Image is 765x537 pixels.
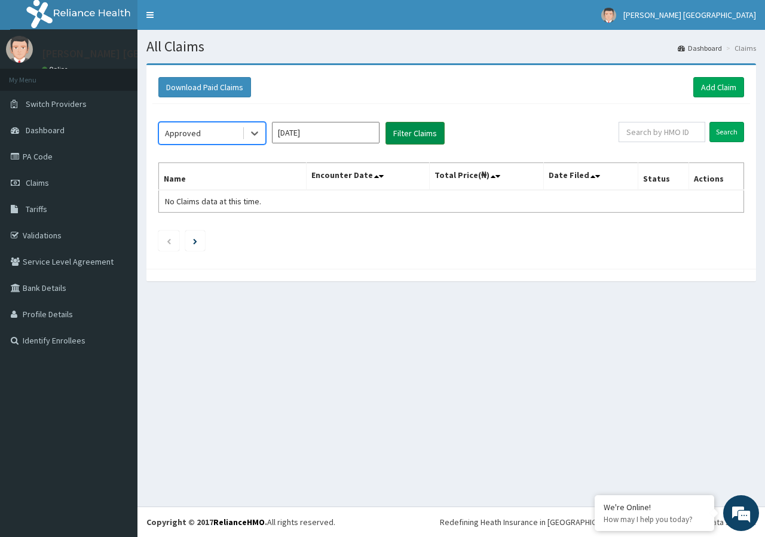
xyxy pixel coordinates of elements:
span: Switch Providers [26,99,87,109]
p: [PERSON_NAME] [GEOGRAPHIC_DATA] [42,48,221,59]
strong: Copyright © 2017 . [146,517,267,527]
span: We're online! [69,151,165,271]
th: Status [638,163,688,191]
th: Name [159,163,307,191]
footer: All rights reserved. [137,507,765,537]
span: Dashboard [26,125,65,136]
th: Date Filed [543,163,638,191]
div: Redefining Heath Insurance in [GEOGRAPHIC_DATA] using Telemedicine and Data Science! [440,516,756,528]
input: Search [709,122,744,142]
th: Encounter Date [306,163,429,191]
a: Add Claim [693,77,744,97]
th: Total Price(₦) [429,163,543,191]
img: User Image [601,8,616,23]
button: Download Paid Claims [158,77,251,97]
div: Minimize live chat window [196,6,225,35]
img: User Image [6,36,33,63]
button: Filter Claims [385,122,445,145]
a: Dashboard [678,43,722,53]
input: Select Month and Year [272,122,380,143]
p: How may I help you today? [604,514,705,524]
a: Online [42,65,71,73]
div: We're Online! [604,502,705,513]
span: Tariffs [26,204,47,214]
span: [PERSON_NAME] [GEOGRAPHIC_DATA] [623,10,756,20]
input: Search by HMO ID [619,122,705,142]
h1: All Claims [146,39,756,54]
span: No Claims data at this time. [165,196,261,207]
div: Chat with us now [62,67,201,82]
a: Previous page [166,235,172,246]
textarea: Type your message and hit 'Enter' [6,326,228,368]
div: Approved [165,127,201,139]
span: Claims [26,177,49,188]
a: RelianceHMO [213,517,265,527]
li: Claims [723,43,756,53]
img: d_794563401_company_1708531726252_794563401 [22,60,48,90]
th: Actions [688,163,743,191]
a: Next page [193,235,197,246]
